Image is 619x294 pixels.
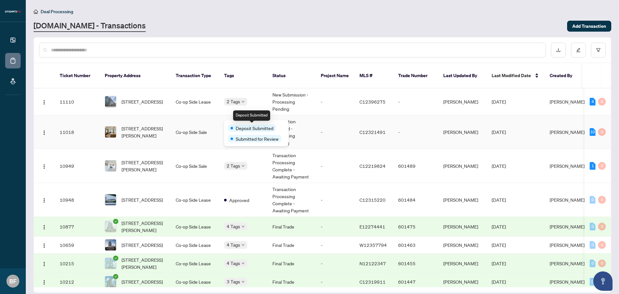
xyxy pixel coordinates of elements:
[105,258,116,269] img: thumbnail-img
[39,258,49,269] button: Logo
[576,48,581,52] span: edit
[122,241,163,248] span: [STREET_ADDRESS]
[171,183,219,217] td: Co-op Side Lease
[550,129,585,135] span: [PERSON_NAME]
[598,241,606,249] div: 0
[171,88,219,115] td: Co-op Side Lease
[438,273,486,290] td: [PERSON_NAME]
[598,196,606,204] div: 0
[591,43,606,57] button: filter
[267,63,316,88] th: Status
[39,161,49,171] button: Logo
[393,63,438,88] th: Trade Number
[267,115,316,149] td: Information Updated - Processing Pending
[39,221,49,232] button: Logo
[54,237,100,254] td: 10659
[550,197,585,203] span: [PERSON_NAME]
[113,219,118,224] span: check-circle
[571,43,586,57] button: edit
[42,100,47,105] img: Logo
[42,198,47,203] img: Logo
[267,183,316,217] td: Transaction Processing Complete - Awaiting Payment
[241,164,245,167] span: down
[316,63,354,88] th: Project Name
[229,197,249,204] span: Approved
[492,242,506,248] span: [DATE]
[354,63,393,88] th: MLS #
[590,196,595,204] div: 0
[236,135,279,142] span: Submitted for Review
[438,254,486,273] td: [PERSON_NAME]
[550,242,585,248] span: [PERSON_NAME]
[39,195,49,205] button: Logo
[105,221,116,232] img: thumbnail-img
[359,99,386,105] span: C12396275
[241,262,245,265] span: down
[54,149,100,183] td: 10949
[171,273,219,290] td: Co-op Side Lease
[316,115,354,149] td: -
[241,100,245,103] span: down
[227,278,240,285] span: 3 Tags
[34,9,38,14] span: home
[171,115,219,149] td: Co-op Side Sale
[316,149,354,183] td: -
[105,127,116,137] img: thumbnail-img
[438,149,486,183] td: [PERSON_NAME]
[393,217,438,237] td: 601475
[551,43,566,57] button: download
[590,162,595,170] div: 1
[316,88,354,115] td: -
[550,163,585,169] span: [PERSON_NAME]
[556,48,561,52] span: download
[171,217,219,237] td: Co-op Side Lease
[598,98,606,106] div: 0
[590,278,595,286] div: 0
[492,279,506,285] span: [DATE]
[241,280,245,283] span: down
[122,125,165,139] span: [STREET_ADDRESS][PERSON_NAME]
[393,88,438,115] td: -
[54,254,100,273] td: 10215
[492,224,506,229] span: [DATE]
[438,237,486,254] td: [PERSON_NAME]
[113,274,118,279] span: check-circle
[359,224,385,229] span: E12274441
[590,223,595,230] div: 0
[233,110,270,121] div: Deposit Submitted
[54,115,100,149] td: 11018
[359,163,386,169] span: C12219824
[39,96,49,107] button: Logo
[545,63,583,88] th: Created By
[54,63,100,88] th: Ticket Number
[393,149,438,183] td: 601489
[42,261,47,267] img: Logo
[122,159,165,173] span: [STREET_ADDRESS][PERSON_NAME]
[359,129,386,135] span: C12321491
[590,128,595,136] div: 10
[438,88,486,115] td: [PERSON_NAME]
[100,63,171,88] th: Property Address
[267,237,316,254] td: Final Trade
[359,242,387,248] span: W12357794
[492,129,506,135] span: [DATE]
[598,128,606,136] div: 0
[492,163,506,169] span: [DATE]
[227,98,240,105] span: 2 Tags
[550,260,585,266] span: [PERSON_NAME]
[39,127,49,137] button: Logo
[593,271,613,291] button: Open asap
[54,88,100,115] td: 11110
[598,259,606,267] div: 0
[316,183,354,217] td: -
[236,125,273,132] span: Deposit Submitted
[550,224,585,229] span: [PERSON_NAME]
[41,9,73,15] span: Deal Processing
[122,219,165,234] span: [STREET_ADDRESS][PERSON_NAME]
[105,276,116,287] img: thumbnail-img
[567,21,611,32] button: Add Transaction
[492,99,506,105] span: [DATE]
[486,63,545,88] th: Last Modified Date
[359,197,386,203] span: C12315220
[241,243,245,247] span: down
